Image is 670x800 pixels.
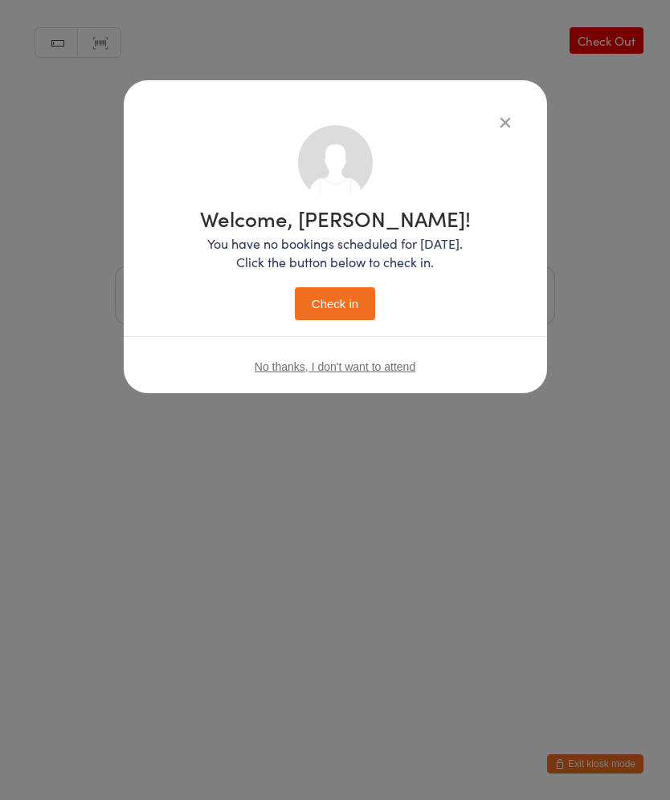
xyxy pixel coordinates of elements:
[255,360,415,373] button: No thanks, I don't want to attend
[298,125,373,200] img: no_photo.png
[295,287,375,320] button: Check in
[200,208,471,229] h1: Welcome, [PERSON_NAME]!
[200,234,471,271] p: You have no bookings scheduled for [DATE]. Click the button below to check in.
